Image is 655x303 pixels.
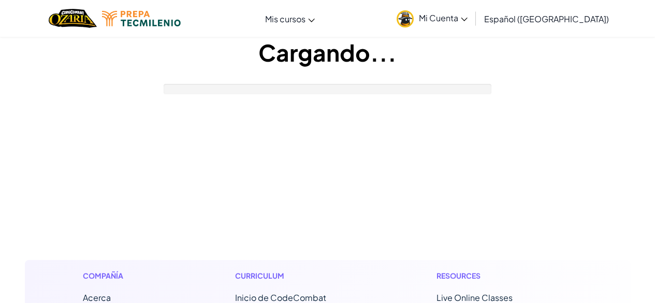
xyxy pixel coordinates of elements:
a: Mis cursos [260,5,320,33]
img: Home [49,8,97,29]
h1: Curriculum [235,270,371,281]
span: Español ([GEOGRAPHIC_DATA]) [484,13,609,24]
img: avatar [397,10,414,27]
img: Tecmilenio logo [102,11,181,26]
a: Mi Cuenta [391,2,473,35]
span: Mis cursos [265,13,305,24]
h1: Compañía [83,270,169,281]
a: Acerca [83,292,111,303]
span: Mi Cuenta [419,12,468,23]
a: Ozaria by CodeCombat logo [49,8,97,29]
span: Inicio de CodeCombat [235,292,326,303]
a: Español ([GEOGRAPHIC_DATA]) [479,5,614,33]
a: Live Online Classes [436,292,513,303]
h1: Resources [436,270,573,281]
